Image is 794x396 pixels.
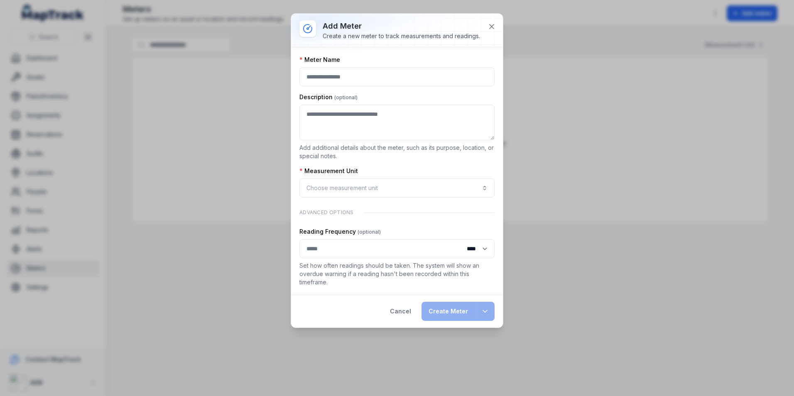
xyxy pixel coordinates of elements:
[299,239,495,258] input: :r25:-form-item-label
[383,302,418,321] button: Cancel
[299,56,340,64] label: Meter Name
[299,167,358,175] label: Measurement Unit
[299,178,495,198] button: Choose measurement unit
[299,204,495,221] div: Advanced Options
[299,67,495,86] input: :r1v:-form-item-label
[299,105,495,140] textarea: :r20:-form-item-label
[323,32,480,40] div: Create a new meter to track measurements and readings.
[299,144,495,160] p: Add additional details about the meter, such as its purpose, location, or special notes.
[299,93,358,101] label: Description
[299,262,495,286] p: Set how often readings should be taken. The system will show an overdue warning if a reading hasn...
[323,20,480,32] h3: Add meter
[299,227,381,236] label: Reading Frequency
